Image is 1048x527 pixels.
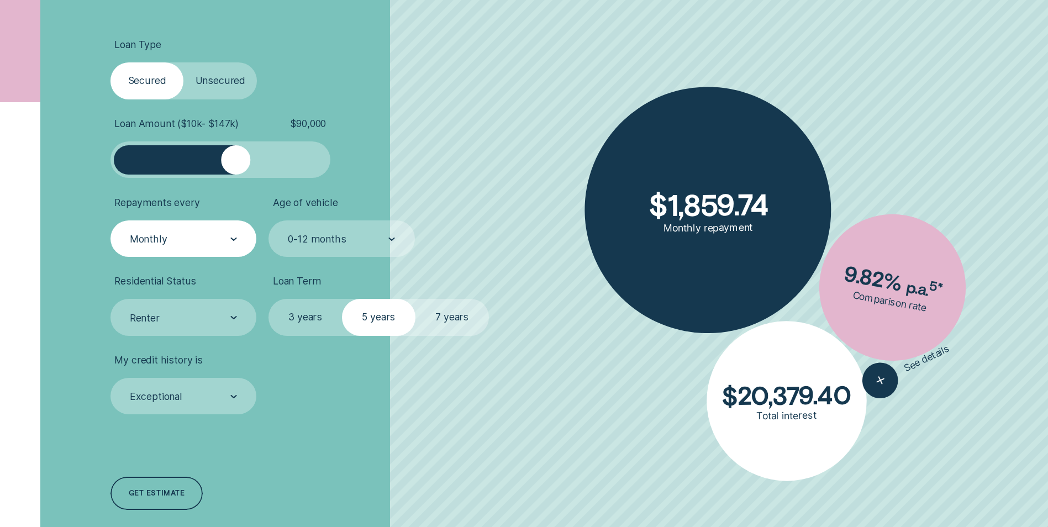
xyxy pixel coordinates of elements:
span: See details [902,342,951,374]
div: Exceptional [130,391,182,403]
label: 3 years [268,299,342,335]
button: See details [856,331,956,404]
a: Get estimate [110,477,203,510]
label: Unsecured [183,62,257,99]
span: Repayments every [114,197,199,209]
span: Residential Status [114,275,196,287]
label: Secured [110,62,184,99]
div: Renter [130,312,160,324]
span: Loan Term [273,275,321,287]
label: 7 years [415,299,489,335]
span: $ 90,000 [290,118,326,130]
div: 0-12 months [288,233,346,245]
span: My credit history is [114,354,202,366]
label: 5 years [342,299,415,335]
div: Monthly [130,233,167,245]
span: Loan Type [114,39,161,51]
span: Age of vehicle [273,197,338,209]
span: Loan Amount ( $10k - $147k ) [114,118,239,130]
